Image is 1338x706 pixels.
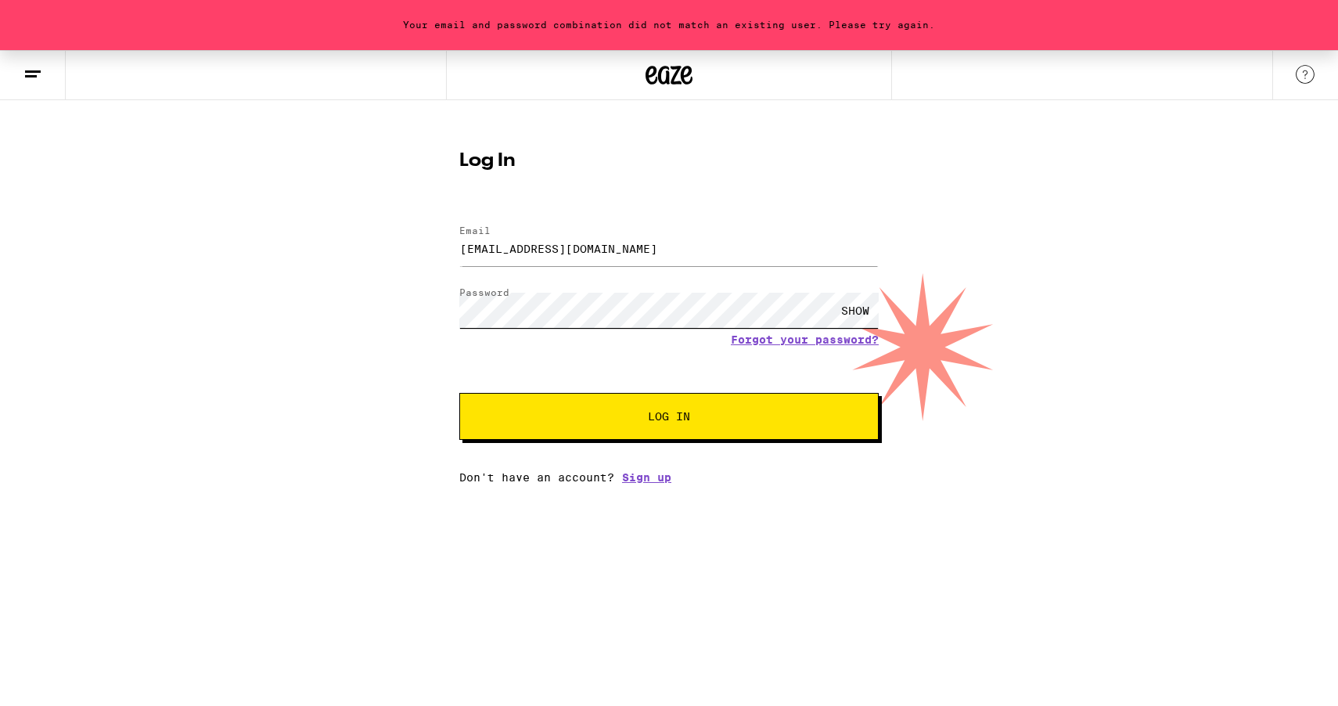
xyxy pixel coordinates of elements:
input: Email [459,231,879,266]
div: SHOW [832,293,879,328]
label: Password [459,287,509,297]
span: Hi. Need any help? [9,11,113,23]
a: Forgot your password? [731,333,879,346]
h1: Log In [459,152,879,171]
span: Log In [648,411,690,422]
button: Log In [459,393,879,440]
a: Sign up [622,471,671,484]
label: Email [459,225,491,236]
div: Don't have an account? [459,471,879,484]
